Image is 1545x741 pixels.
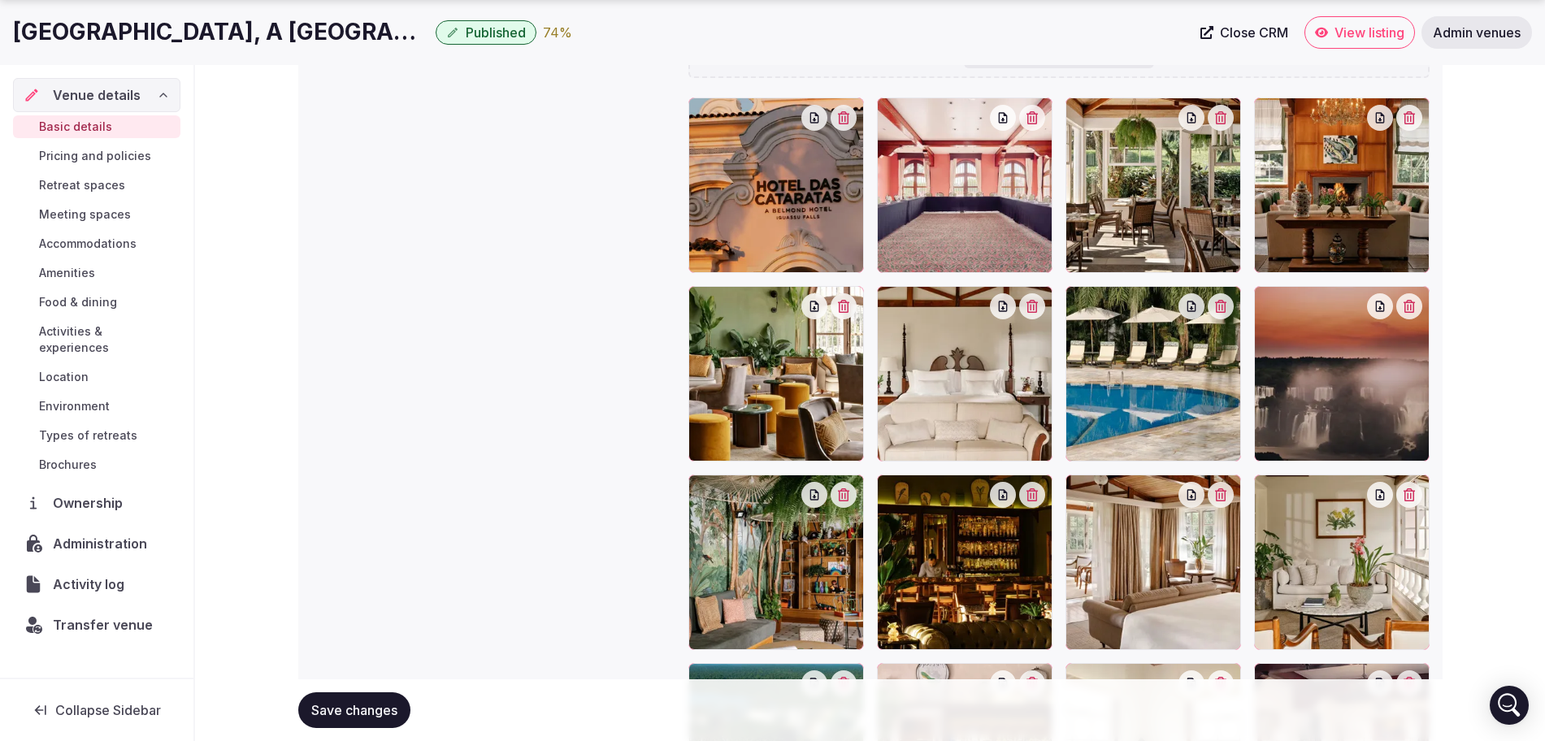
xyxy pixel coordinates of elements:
button: Save changes [298,692,410,728]
div: imgi_197_cat-gst-lobby08.jpg [1254,97,1430,273]
div: imgi_257_cat-acc-suite-terrace11.jpg [1254,474,1430,650]
a: Basic details [13,115,180,138]
a: Pricing and policies [13,145,180,167]
a: Environment [13,395,180,418]
a: Close CRM [1191,16,1298,49]
a: Brochures [13,453,180,476]
span: Brochures [39,457,97,473]
span: Accommodations [39,236,137,252]
a: Types of retreats [13,424,180,447]
span: Types of retreats [39,427,137,444]
div: imgi_215_cat-fam-kids-club06.jpg [688,474,864,650]
span: Admin venues [1433,24,1521,41]
div: imgi_233_cat-din-restaurant-y05.jpg [688,286,864,461]
span: View listing [1335,24,1404,41]
button: 74% [543,23,572,42]
a: Admin venues [1421,16,1532,49]
a: Administration [13,526,180,561]
span: Collapse Sidebar [55,702,161,718]
a: Retreat spaces [13,174,180,197]
div: imgi_239_cat-din-bar-taroba06.jpg [877,474,1052,650]
span: Location [39,369,89,385]
a: Accommodations [13,232,180,255]
a: View listing [1304,16,1415,49]
span: Environment [39,398,110,414]
a: Food & dining [13,291,180,314]
button: Transfer venue [13,608,180,642]
a: Amenities [13,262,180,284]
div: imgi_263_cat-acc-suite-terrace08.jpg [877,286,1052,461]
div: 74 % [543,23,572,42]
a: Location [13,366,180,388]
span: Close CRM [1220,24,1288,41]
div: imgi_179_cat-ext14.jpg [688,97,864,273]
div: imgi_203_cat-gst-pool17.jpg [1065,286,1241,461]
a: Ownership [13,486,180,520]
a: Activity log [13,567,180,601]
span: Activity log [53,574,131,594]
div: Open Intercom Messenger [1490,686,1529,725]
button: Collapse Sidebar [13,692,180,728]
span: Food & dining [39,294,117,310]
div: imgi_469_cat-occ-venue-iguassu01.jpg [877,97,1052,273]
span: Basic details [39,119,112,135]
span: Administration [53,534,154,553]
h1: [GEOGRAPHIC_DATA], A [GEOGRAPHIC_DATA], [GEOGRAPHIC_DATA] [13,16,429,48]
span: Pricing and policies [39,148,151,164]
span: Amenities [39,265,95,281]
span: Ownership [53,493,129,513]
div: imgi_167_cat-lei-activity-iguassu-falls09.jpg [1254,286,1430,461]
button: Published [436,20,536,45]
div: imgi_227_cat-din-restaurant-ipe-grill11.jpg [1065,97,1241,273]
span: Transfer venue [53,615,153,635]
span: Retreat spaces [39,177,125,193]
span: Published [466,24,526,41]
a: Activities & experiences [13,320,180,359]
span: Save changes [311,702,397,718]
a: Meeting spaces [13,203,180,226]
div: imgi_251_cat-acc-suite-terrace09.jpg [1065,474,1241,650]
span: Venue details [53,85,141,105]
span: Activities & experiences [39,323,174,356]
span: Meeting spaces [39,206,131,223]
